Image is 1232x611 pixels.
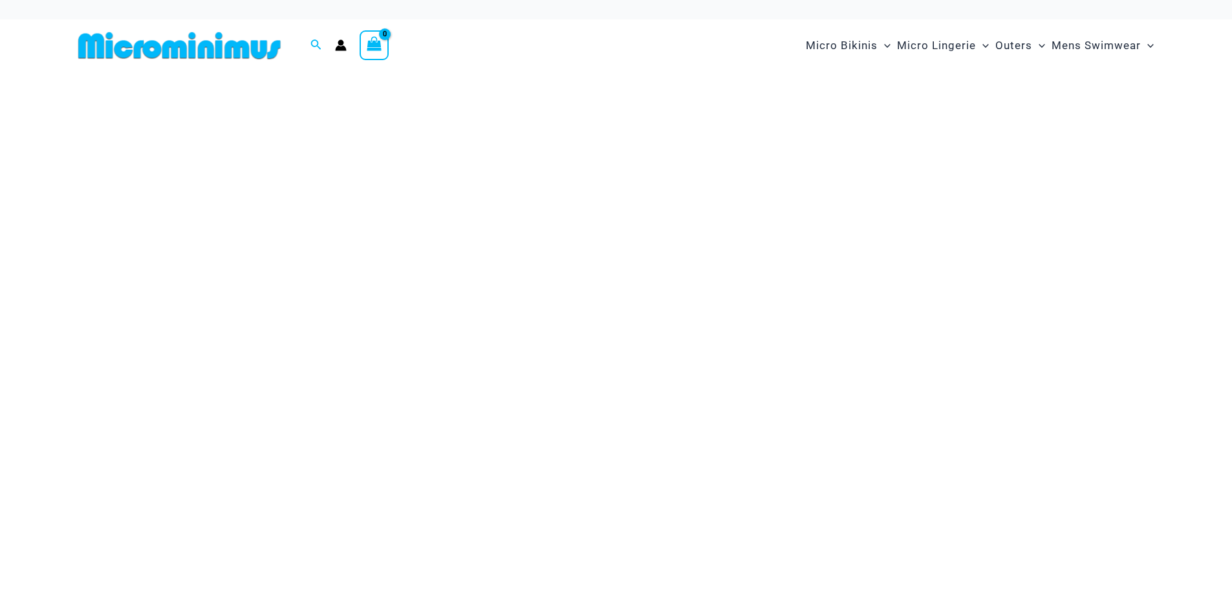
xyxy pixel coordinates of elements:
a: Micro BikinisMenu ToggleMenu Toggle [803,26,894,65]
a: OutersMenu ToggleMenu Toggle [992,26,1048,65]
span: Menu Toggle [878,29,891,62]
span: Menu Toggle [1141,29,1154,62]
a: Micro LingerieMenu ToggleMenu Toggle [894,26,992,65]
span: Micro Lingerie [897,29,976,62]
span: Micro Bikinis [806,29,878,62]
a: Mens SwimwearMenu ToggleMenu Toggle [1048,26,1157,65]
img: Waves Breaking Ocean Bikini Pack [70,85,1162,456]
a: Account icon link [335,39,347,51]
a: View Shopping Cart, empty [360,30,389,60]
a: Search icon link [310,38,322,54]
span: Outers [995,29,1032,62]
span: Menu Toggle [1032,29,1045,62]
span: Mens Swimwear [1052,29,1141,62]
img: MM SHOP LOGO FLAT [73,31,286,60]
span: Menu Toggle [976,29,989,62]
nav: Site Navigation [801,24,1160,67]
